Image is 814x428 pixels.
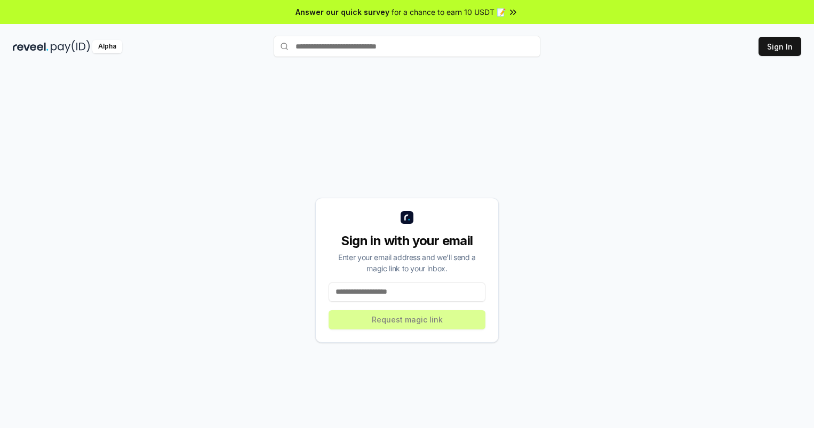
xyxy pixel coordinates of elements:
img: logo_small [401,211,413,224]
div: Enter your email address and we’ll send a magic link to your inbox. [329,252,485,274]
div: Sign in with your email [329,232,485,249]
span: for a chance to earn 10 USDT 📝 [392,6,506,18]
div: Alpha [92,40,122,53]
img: reveel_dark [13,40,49,53]
span: Answer our quick survey [296,6,389,18]
img: pay_id [51,40,90,53]
button: Sign In [759,37,801,56]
